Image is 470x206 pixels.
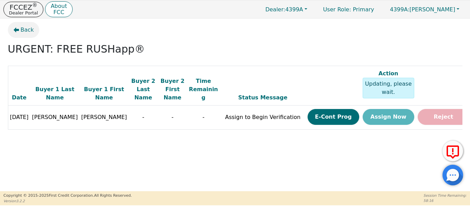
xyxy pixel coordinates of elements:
div: Buyer 1 First Name [81,85,127,102]
div: Buyer 2 Last Name [130,77,156,102]
div: Buyer 2 First Name [160,77,185,102]
span: [PERSON_NAME] [32,114,78,120]
div: Buyer 1 Last Name [32,85,78,102]
p: FCC [51,10,67,15]
span: [PERSON_NAME] [390,6,455,13]
td: [DATE] [8,106,30,130]
td: Assign to Begin Verification [220,106,306,130]
p: Copyright © 2015- 2025 First Credit Corporation. [3,193,132,199]
span: Updating, please wait. [365,80,412,95]
p: Dealer Portal [9,11,38,15]
button: FCCEZ®Dealer Portal [3,2,43,17]
button: Back [8,22,40,38]
p: Session Time Remaining: [424,193,467,198]
p: FCCEZ [9,4,38,11]
div: Status Message [222,94,304,102]
span: [PERSON_NAME] [81,114,127,120]
span: Action [378,70,398,77]
p: 58:16 [424,198,467,203]
button: Report Error to FCC [442,141,463,161]
button: AboutFCC [45,1,72,18]
p: Version 3.2.2 [3,198,132,204]
button: Dealer:4399A [258,4,314,15]
td: - [187,106,220,130]
span: All Rights Reserved. [94,193,132,198]
span: - [171,114,173,120]
p: About [51,3,67,9]
div: Date [10,94,29,102]
button: 4399A:[PERSON_NAME] [383,4,467,15]
span: Dealer: [265,6,285,13]
span: 4399A: [390,6,409,13]
span: User Role : [323,6,351,13]
h2: URGENT: FREE RUSHapp® [8,43,462,55]
span: - [142,114,144,120]
sup: ® [32,2,38,8]
span: 4399A [265,6,303,13]
p: Primary [316,3,381,16]
span: Back [21,26,34,34]
a: User Role: Primary [316,3,381,16]
button: E-Cont Prog [308,109,359,125]
div: Time Remaining [189,77,218,102]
